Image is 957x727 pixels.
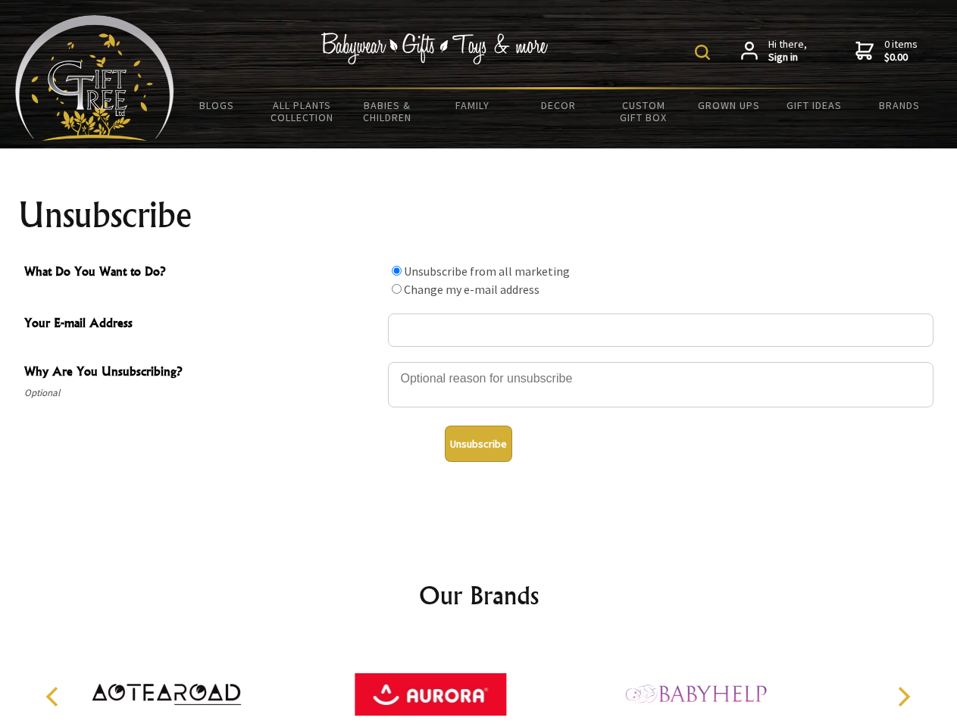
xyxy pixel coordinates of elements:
span: Optional [24,384,380,402]
button: Next [887,680,920,713]
span: Hi there, [768,38,807,64]
a: Grown Ups [686,89,771,121]
label: Change my e-mail address [404,282,539,297]
a: 0 items$0.00 [855,38,918,64]
span: 0 items [884,37,918,64]
span: What Do You Want to Do? [24,262,380,284]
input: What Do You Want to Do? [392,284,402,294]
button: Unsubscribe [445,426,512,462]
button: Previous [38,680,71,713]
img: product search [695,45,710,60]
a: Babies & Children [345,89,430,133]
textarea: Why Are You Unsubscribing? [388,362,934,407]
span: Your E-mail Address [24,314,380,335]
img: Babywear - Gifts - Toys & more [321,33,549,64]
input: Your E-mail Address [388,314,934,347]
input: What Do You Want to Do? [392,266,402,276]
span: Why Are You Unsubscribing? [24,362,380,384]
a: Gift Ideas [771,89,857,121]
a: Custom Gift Box [601,89,686,133]
a: Decor [515,89,601,121]
h2: Our Brands [30,577,927,613]
a: Hi there,Sign in [741,38,807,64]
a: All Plants Collection [260,89,346,133]
a: Family [430,89,516,121]
strong: Sign in [768,51,807,64]
a: BLOGS [174,89,260,121]
label: Unsubscribe from all marketing [404,264,570,279]
img: Babyware - Gifts - Toys and more... [15,15,174,141]
h1: Unsubscribe [18,197,940,233]
a: Brands [857,89,943,121]
strong: $0.00 [884,51,918,64]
